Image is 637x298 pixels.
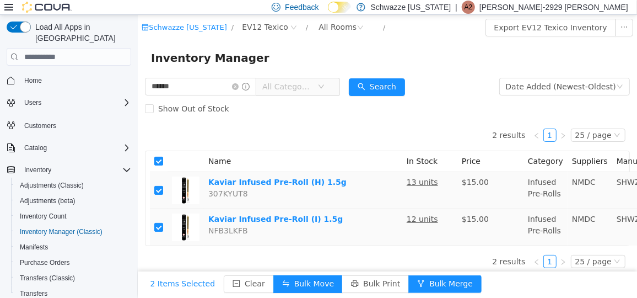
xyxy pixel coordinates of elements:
li: Previous Page [392,114,406,127]
button: Inventory Count [11,209,136,224]
li: Next Page [419,240,432,253]
span: NMDC [434,200,458,209]
button: Inventory [20,163,56,177]
span: Category [390,142,425,151]
a: Inventory Manager (Classic) [15,225,107,238]
div: 25 / page [438,241,474,253]
button: Inventory [2,162,136,178]
li: 1 [406,114,419,127]
a: Home [20,74,46,87]
a: Purchase Orders [15,256,74,269]
span: Feedback [285,2,318,13]
p: [PERSON_NAME]-2929 [PERSON_NAME] [479,1,628,14]
span: Show Out of Stock [16,89,96,98]
span: Adjustments (Classic) [20,181,84,190]
span: Purchase Orders [15,256,131,269]
img: Kaviar Infused Pre-Roll (H) 1.5g hero shot [34,162,62,189]
p: | [455,1,457,14]
button: icon: minus-squareClear [86,260,136,278]
span: Manifests [15,241,131,254]
span: Adjustments (beta) [15,194,131,207]
span: Name [71,142,93,151]
span: / [245,8,247,17]
u: 13 units [269,163,300,172]
span: Inventory Manager (Classic) [15,225,131,238]
button: Home [2,72,136,88]
span: Users [20,96,131,109]
span: Inventory Manager (Classic) [20,227,102,236]
span: SHWZ [479,200,503,209]
span: Inventory Count [15,210,131,223]
a: Inventory Count [15,210,71,223]
button: Transfers (Classic) [11,270,136,286]
span: Customers [24,121,56,130]
a: Adjustments (beta) [15,194,80,207]
img: Kaviar Infused Pre-Roll (I) 1.5g hero shot [34,199,62,226]
button: Adjustments (Classic) [11,178,136,193]
i: icon: shop [4,9,11,16]
span: In Stock [269,142,300,151]
span: NMDC [434,163,458,172]
span: Load All Apps in [GEOGRAPHIC_DATA] [31,22,131,44]
u: 12 units [269,200,300,209]
span: Inventory [24,166,51,174]
button: Users [2,95,136,110]
button: Users [20,96,46,109]
td: Infused Pre-Rolls [386,194,430,231]
span: Customers [20,118,131,132]
a: icon: shopSchwazze [US_STATE] [4,8,89,17]
button: Adjustments (beta) [11,193,136,209]
li: 2 results [354,240,387,253]
button: 2 Items Selected [4,260,87,278]
span: Inventory [20,163,131,177]
li: Previous Page [392,240,406,253]
button: icon: printerBulk Print [204,260,271,278]
input: Dark Mode [328,2,351,13]
a: Transfers (Classic) [15,272,79,285]
span: / [168,8,170,17]
button: icon: swapBulk Move [136,260,205,278]
span: Catalog [20,141,131,155]
a: 1 [406,114,418,126]
span: / [94,8,96,17]
span: $15.00 [324,163,351,172]
a: Manifests [15,241,52,254]
span: Adjustments (Classic) [15,179,131,192]
button: Inventory Manager (Classic) [11,224,136,240]
button: Customers [2,117,136,133]
a: Adjustments (Classic) [15,179,88,192]
button: icon: forkBulk Merge [271,260,344,278]
td: Infused Pre-Rolls [386,157,430,194]
span: NFB3LKFB [71,211,110,220]
i: icon: down [180,68,187,76]
div: Date Added (Newest-Oldest) [368,63,478,80]
button: Catalog [20,141,51,155]
span: Suppliers [434,142,470,151]
p: Schwazze [US_STATE] [371,1,451,14]
i: icon: left [396,118,402,124]
span: 307KYUT8 [71,174,110,183]
span: Inventory Manager [13,34,138,52]
span: Inventory Count [20,212,67,221]
span: Manufacturer [479,142,531,151]
i: icon: right [422,118,429,124]
span: EV12 Texico [104,6,150,18]
span: Price [324,142,343,151]
span: Adjustments (beta) [20,196,75,205]
i: icon: down [476,117,483,125]
a: Kaviar Infused Pre-Roll (H) 1.5g [71,163,209,172]
span: Transfers (Classic) [15,272,131,285]
a: Customers [20,119,61,132]
li: 1 [406,240,419,253]
span: SHWZ [479,163,503,172]
div: 25 / page [438,114,474,126]
button: icon: ellipsis [478,4,495,22]
span: Purchase Orders [20,258,70,267]
button: Export EV12 Texico Inventory [348,4,478,22]
img: Cova [22,2,72,13]
i: icon: down [476,243,483,251]
span: Users [24,98,41,107]
i: icon: info-circle [104,68,112,76]
li: Next Page [419,114,432,127]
